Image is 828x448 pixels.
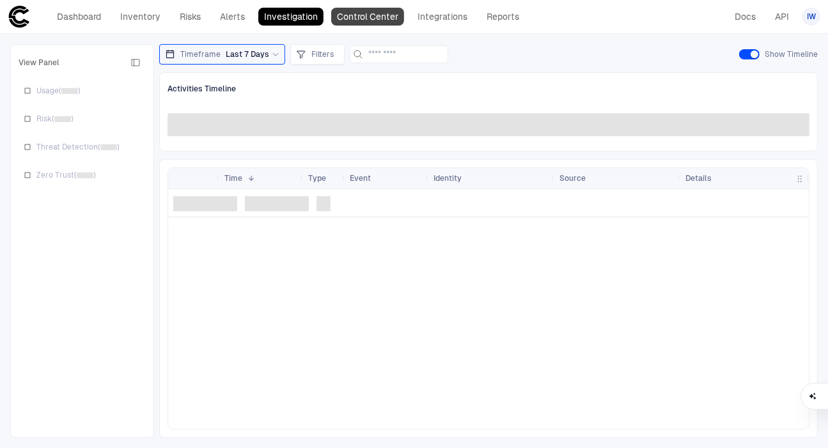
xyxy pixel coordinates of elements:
a: Alerts [214,8,251,26]
span: Filters [311,49,334,59]
a: Investigation [258,8,324,26]
a: Risks [174,8,207,26]
a: Inventory [114,8,166,26]
span: Show Timeline [765,49,818,59]
span: Time [224,173,242,183]
span: Last 7 Days [226,49,269,59]
a: Dashboard [51,8,107,26]
span: View Panel [19,58,59,68]
a: Control Center [331,8,404,26]
span: Type [308,173,326,183]
a: Docs [729,8,762,26]
span: Details [685,173,712,183]
span: IW [807,12,816,22]
button: IW [802,8,820,26]
span: Identity [434,173,462,183]
span: Event [350,173,371,183]
span: Usage ( ) [36,86,81,96]
span: Risk ( ) [36,114,74,124]
span: Timeframe [180,49,221,59]
span: Zero Trust ( ) [36,170,96,180]
a: Reports [481,8,525,26]
span: Source [559,173,586,183]
a: Integrations [412,8,473,26]
span: Activities Timeline [168,84,236,94]
span: Threat Detection ( ) [36,142,120,152]
a: API [769,8,795,26]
